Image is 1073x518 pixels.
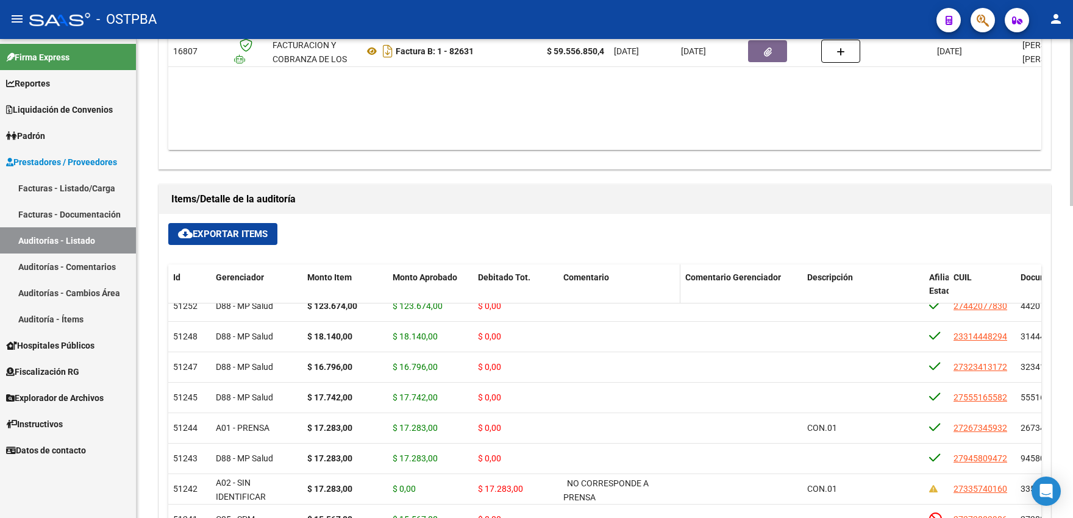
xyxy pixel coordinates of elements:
span: D88 - MP Salud [216,301,273,311]
span: 51244 [173,423,198,433]
datatable-header-cell: Id [168,264,211,318]
span: $ 0,00 [478,392,501,402]
span: Comentario Gerenciador [685,272,781,282]
span: $ 18.140,00 [393,332,438,341]
span: 51247 [173,362,198,372]
span: 51243 [173,453,198,463]
span: Hospitales Públicos [6,339,94,352]
span: Exportar Items [178,229,268,239]
strong: Factura B: 1 - 82631 [396,46,474,56]
span: 27335740160 [954,484,1007,494]
i: Descargar documento [380,41,396,61]
span: 27323413172 [954,362,1007,372]
span: 51252 [173,301,198,311]
span: Documento [1021,272,1065,282]
span: 31444829 [1021,332,1060,341]
span: $ 0,00 [478,301,501,311]
mat-icon: person [1049,12,1063,26]
span: 51242 [173,484,198,494]
span: $ 16.796,00 [393,362,438,372]
strong: $ 123.674,00 [307,301,357,311]
span: Firma Express [6,51,70,64]
span: 27442077830 [954,301,1007,311]
span: Liquidación de Convenios [6,103,113,116]
span: Reportes [6,77,50,90]
span: 94580947 [1021,453,1060,463]
button: Exportar Items [168,223,277,245]
span: Fiscalización RG [6,365,79,378]
span: Afiliado Estado [929,272,960,296]
span: NO CORRESPONDE A PRENSA [563,478,649,502]
span: Monto Item [307,272,352,282]
strong: $ 16.796,00 [307,362,352,372]
span: D88 - MP Salud [216,453,273,463]
span: 44207783 [1021,301,1060,311]
span: - OSTPBA [96,6,157,33]
span: Explorador de Archivos [6,391,104,405]
span: Padrón [6,129,45,143]
datatable-header-cell: Monto Item [302,264,388,318]
span: D88 - MP Salud [216,362,273,372]
span: 33574016 [1021,484,1060,494]
datatable-header-cell: Afiliado Estado [924,264,949,318]
span: 51245 [173,392,198,402]
span: $ 0,00 [393,484,416,494]
datatable-header-cell: Monto Aprobado [388,264,473,318]
span: A02 - SIN IDENTIFICAR [216,478,266,502]
span: Id [173,272,180,282]
datatable-header-cell: Gerenciador [211,264,302,318]
div: Open Intercom Messenger [1032,477,1061,506]
span: 16807 [173,46,198,56]
span: A01 - PRENSA [216,423,269,433]
span: $ 17.283,00 [478,484,523,494]
span: 23314448294 [954,332,1007,341]
strong: $ 17.283,00 [307,484,352,494]
span: $ 123.674,00 [393,301,443,311]
span: Instructivos [6,417,63,431]
span: CUIL [954,272,972,282]
datatable-header-cell: Debitado Tot. [473,264,558,318]
span: Prestadores / Proveedores [6,155,117,169]
datatable-header-cell: CUIL [949,264,1016,318]
span: CON.01 [807,484,837,494]
strong: $ 17.283,00 [307,453,352,463]
span: Debitado Tot. [478,272,530,282]
span: 26734593 [1021,423,1060,433]
span: [DATE] [614,46,639,56]
span: 55516558 [1021,392,1060,402]
strong: $ 17.742,00 [307,392,352,402]
datatable-header-cell: Descripción [802,264,924,318]
span: Descripción [807,272,853,282]
span: D88 - MP Salud [216,332,273,341]
span: $ 0,00 [478,453,501,463]
mat-icon: menu [10,12,24,26]
span: CON.01 [807,423,837,433]
span: Datos de contacto [6,444,86,457]
span: 27945809472 [954,453,1007,463]
strong: $ 17.283,00 [307,423,352,433]
span: 32341317 [1021,362,1060,372]
span: $ 17.283,00 [393,453,438,463]
span: Comentario [563,272,609,282]
span: [DATE] [937,46,962,56]
span: Monto Aprobado [393,272,457,282]
span: $ 0,00 [478,423,501,433]
strong: $ 18.140,00 [307,332,352,341]
span: 27555165582 [954,392,1007,402]
span: [DATE] [681,46,706,56]
strong: $ 59.556.850,43 [547,46,609,56]
span: $ 17.283,00 [393,423,438,433]
datatable-header-cell: Comentario [558,264,680,318]
span: $ 0,00 [478,362,501,372]
span: 27267345932 [954,423,1007,433]
span: $ 0,00 [478,332,501,341]
span: Gerenciador [216,272,264,282]
span: $ 17.742,00 [393,392,438,402]
h1: Items/Detalle de la auditoría [171,190,1038,209]
mat-icon: cloud_download [178,226,193,241]
span: 51248 [173,332,198,341]
datatable-header-cell: Comentario Gerenciador [680,264,802,318]
span: D88 - MP Salud [216,392,273,402]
